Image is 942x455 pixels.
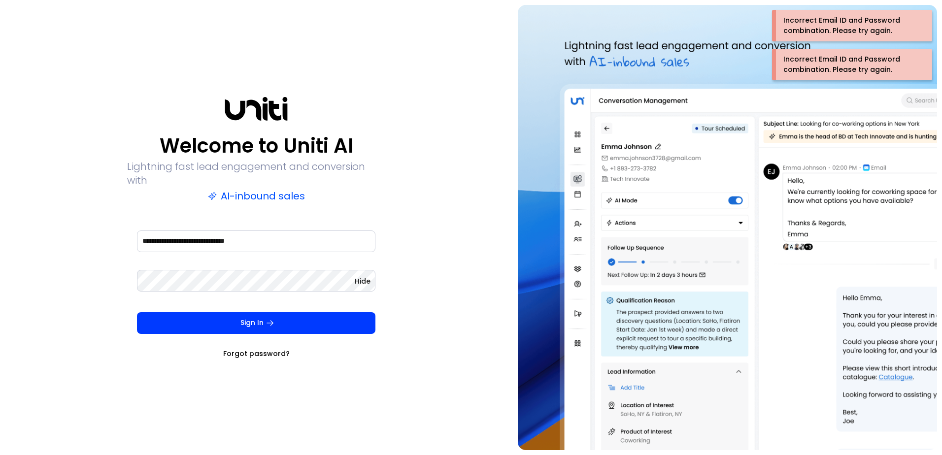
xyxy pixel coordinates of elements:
button: Sign In [137,312,375,334]
a: Forgot password? [223,349,290,358]
p: AI-inbound sales [208,189,305,203]
p: Welcome to Uniti AI [160,134,353,158]
img: auth-hero.png [518,5,937,450]
p: Lightning fast lead engagement and conversion with [127,160,385,187]
div: Incorrect Email ID and Password combination. Please try again. [783,54,919,75]
div: Incorrect Email ID and Password combination. Please try again. [783,15,919,36]
button: Hide [355,276,370,286]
